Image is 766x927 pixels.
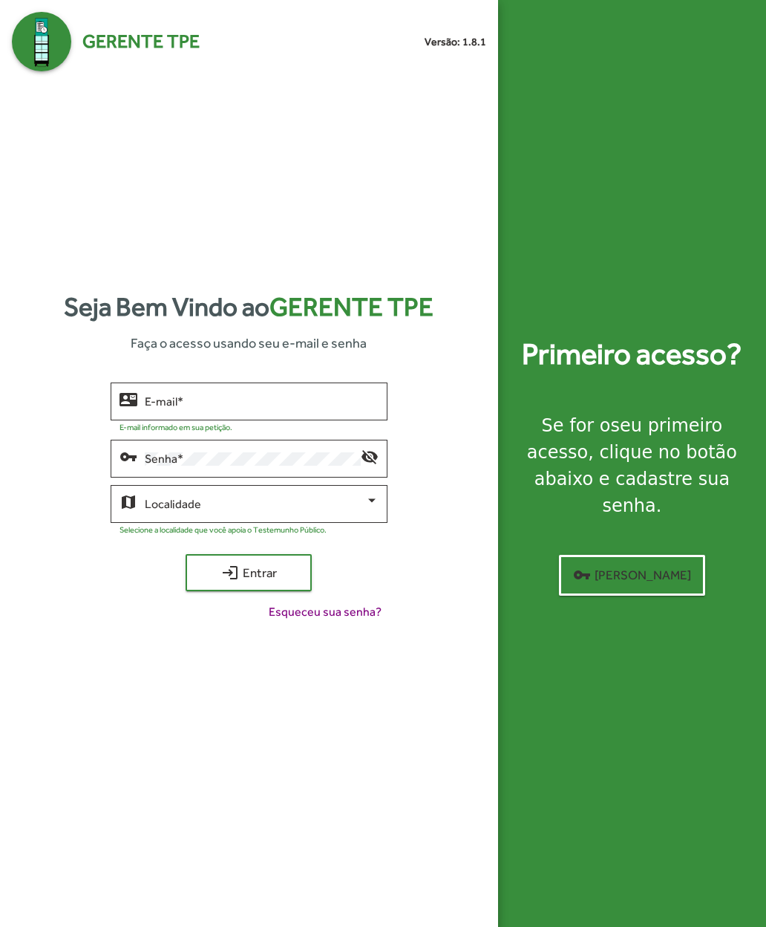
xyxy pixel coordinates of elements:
mat-hint: Selecione a localidade que você apoia o Testemunho Público. [120,525,327,534]
span: Gerente TPE [82,27,200,56]
mat-icon: contact_mail [120,390,137,408]
span: Entrar [199,559,298,586]
mat-icon: login [221,564,239,582]
small: Versão: 1.8.1 [425,34,486,50]
img: Logo Gerente [12,12,71,71]
mat-icon: map [120,492,137,510]
span: [PERSON_NAME] [573,562,691,588]
strong: Seja Bem Vindo ao [64,287,433,327]
mat-hint: E-mail informado em sua petição. [120,423,232,432]
strong: Primeiro acesso? [522,332,742,377]
mat-icon: vpn_key [120,447,137,465]
strong: seu primeiro acesso [527,415,722,463]
span: Faça o acesso usando seu e-mail e senha [131,333,367,353]
span: Esqueceu sua senha? [269,603,382,621]
mat-icon: vpn_key [573,566,591,584]
button: [PERSON_NAME] [559,555,705,596]
span: Gerente TPE [269,292,433,322]
mat-icon: visibility_off [361,447,379,465]
button: Entrar [186,554,312,591]
div: Se for o , clique no botão abaixo e cadastre sua senha. [516,412,748,519]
